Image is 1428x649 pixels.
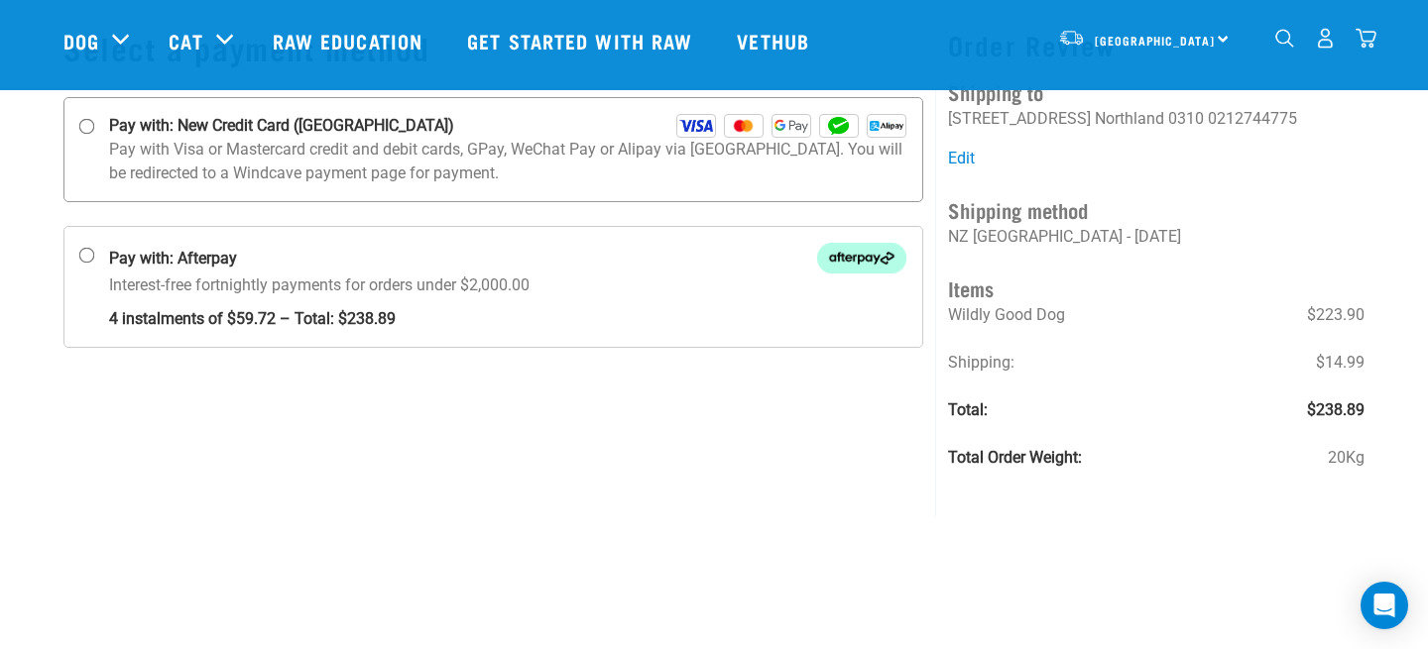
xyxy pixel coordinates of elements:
li: Northland 0310 [1095,109,1204,128]
strong: Total: [948,400,988,419]
li: [STREET_ADDRESS] [948,109,1091,128]
strong: Pay with: New Credit Card ([GEOGRAPHIC_DATA]) [109,114,454,138]
a: Get started with Raw [447,1,717,80]
p: Interest-free fortnightly payments for orders under $2,000.00 [109,273,906,331]
a: Raw Education [253,1,447,80]
img: van-moving.png [1058,29,1085,47]
img: Afterpay [817,243,906,273]
span: [GEOGRAPHIC_DATA] [1095,37,1215,44]
span: $238.89 [1307,398,1365,422]
h4: Shipping method [948,194,1365,225]
span: $223.90 [1307,303,1365,327]
span: Wildly Good Dog [948,305,1065,324]
p: Pay with Visa or Mastercard credit and debit cards, GPay, WeChat Pay or Alipay via [GEOGRAPHIC_DA... [109,138,906,185]
strong: Pay with: Afterpay [109,247,237,270]
a: Cat [169,26,202,55]
img: home-icon@2x.png [1356,28,1376,49]
span: 20Kg [1328,446,1365,470]
h4: Shipping to [948,76,1365,107]
input: Pay with: New Credit Card ([GEOGRAPHIC_DATA]) Visa Mastercard GPay WeChat Alipay Pay with Visa or... [79,119,95,135]
input: Pay with: Afterpay Afterpay Interest-free fortnightly payments for orders under $2,000.00 4 insta... [79,248,95,264]
span: $14.99 [1316,351,1365,375]
strong: 4 instalments of $59.72 – Total: $238.89 [109,297,906,331]
img: Visa [676,114,716,138]
a: Edit [948,149,975,167]
a: Dog [63,26,99,55]
div: Open Intercom Messenger [1361,582,1408,629]
img: WeChat [819,114,859,138]
a: Vethub [717,1,834,80]
li: 0212744775 [1208,109,1297,128]
img: Alipay [867,114,906,138]
h4: Items [948,272,1365,303]
img: Mastercard [724,114,764,138]
strong: Total Order Weight: [948,448,1082,467]
img: home-icon-1@2x.png [1275,29,1294,48]
p: NZ [GEOGRAPHIC_DATA] - [DATE] [948,225,1365,249]
span: Shipping: [948,353,1014,372]
img: GPay [772,114,811,138]
img: user.png [1315,28,1336,49]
